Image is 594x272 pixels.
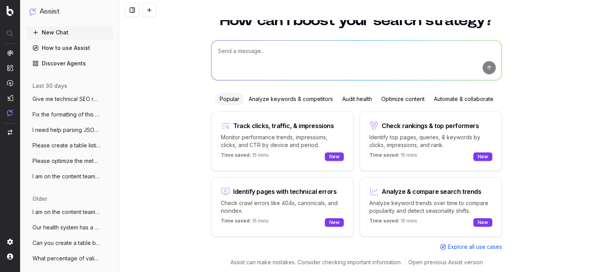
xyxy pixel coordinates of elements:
[338,93,377,105] div: Audit health
[215,93,244,105] div: Popular
[7,109,13,116] img: Assist
[211,14,502,28] h1: How can I boost your search strategy?
[32,224,101,231] span: Our health system has a spine treatment
[26,206,113,218] button: I am on the content team for a [US_STATE]
[448,243,502,251] span: Explore all use cases
[221,152,251,158] span: Time saved:
[429,93,498,105] div: Automate & collaborate
[39,6,60,17] h1: Assist
[233,123,334,129] div: Track clicks, traffic, & impressions
[369,218,417,227] p: 15 mins
[7,65,13,71] img: Intelligence
[382,123,479,129] div: Check rankings & top performers
[7,50,13,56] img: Analytics
[32,239,101,247] span: Can you create a table based on fields I
[7,95,13,101] img: Studio
[26,93,113,105] button: Give me technical SEO recommendations fo
[32,195,47,203] span: older
[32,208,101,216] span: I am on the content team for a [US_STATE]
[221,218,251,224] span: Time saved:
[32,95,101,103] span: Give me technical SEO recommendations fo
[32,111,101,118] span: Fix the formatting of this e-mail: I wa
[221,218,269,227] p: 15 mins
[221,133,344,149] p: Monitor performance trends, impressions, clicks, and CTR by device and period.
[369,218,399,224] span: Time saved:
[473,152,492,161] div: New
[7,6,14,16] img: Botify logo
[32,157,101,165] span: Please optimize the metadata (title tag
[325,218,344,227] div: New
[408,258,483,266] a: Open previous Assist version
[26,252,113,265] button: What percentage of valid pages does not
[29,8,36,15] img: Assist
[26,221,113,234] button: Our health system has a spine treatment
[369,133,492,149] p: Identify top pages, queries, & keywords by clicks, impressions, and rank.
[32,126,101,134] span: I need help parsing JSON into a simple t
[369,152,417,161] p: 15 mins
[29,6,110,17] button: Assist
[377,93,429,105] div: Optimize content
[7,239,13,245] img: Setting
[7,253,13,260] img: My account
[32,82,67,90] span: last 30 days
[32,255,101,262] span: What percentage of valid pages does not
[26,57,113,70] a: Discover Agents
[369,199,492,215] p: Analyze keyword trends over time to compare popularity and detect seasonality shifts.
[26,108,113,121] button: Fix the formatting of this e-mail: I wa
[8,130,12,135] img: Switch project
[233,188,337,195] div: Identify pages with technical errors
[244,93,338,105] div: Analyze keywords & competitors
[221,199,344,215] p: Check crawl errors like 404s, canonicals, and noindex.
[32,142,101,149] span: Please create a table listing all tags,
[230,258,402,266] p: Assist can make mistakes. Consider checking important information.
[26,237,113,249] button: Can you create a table based on fields I
[440,243,502,251] a: Explore all use cases
[325,152,344,161] div: New
[26,42,113,54] a: How to use Assist
[26,170,113,183] button: I am on the content team for a [US_STATE]
[369,152,399,158] span: Time saved:
[221,152,269,161] p: 15 mins
[26,155,113,167] button: Please optimize the metadata (title tag
[473,218,492,227] div: New
[32,173,101,180] span: I am on the content team for a [US_STATE]
[382,188,481,195] div: Analyze & compare search trends
[26,139,113,152] button: Please create a table listing all tags,
[26,124,113,136] button: I need help parsing JSON into a simple t
[7,80,13,86] img: Activation
[26,26,113,39] button: New Chat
